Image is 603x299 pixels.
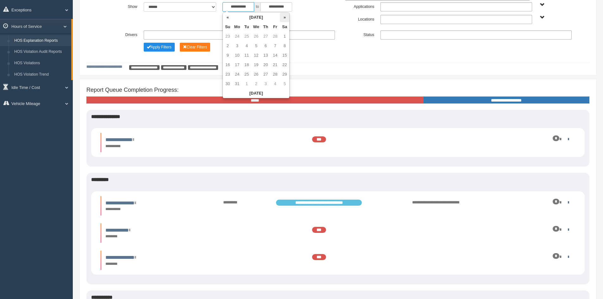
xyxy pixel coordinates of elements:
[251,60,261,70] td: 19
[242,79,251,89] td: 1
[280,13,289,22] th: »
[101,196,575,215] li: Expand
[11,46,71,58] a: HOS Violation Audit Reports
[261,32,270,41] td: 27
[280,51,289,60] td: 15
[251,70,261,79] td: 26
[11,35,71,47] a: HOS Explanation Reports
[242,22,251,32] th: Tu
[144,43,175,52] button: Change Filter Options
[242,51,251,60] td: 11
[251,41,261,51] td: 5
[223,79,232,89] td: 30
[280,22,289,32] th: Sa
[223,41,232,51] td: 2
[223,22,232,32] th: Su
[261,79,270,89] td: 3
[101,2,141,10] label: Show
[101,133,575,152] li: Expand
[270,79,280,89] td: 4
[280,60,289,70] td: 22
[251,32,261,41] td: 26
[261,22,270,32] th: Th
[101,30,141,38] label: Drivers
[232,32,242,41] td: 24
[251,51,261,60] td: 12
[261,41,270,51] td: 6
[101,223,575,243] li: Expand
[270,60,280,70] td: 21
[223,60,232,70] td: 16
[261,70,270,79] td: 27
[232,51,242,60] td: 10
[232,22,242,32] th: Mo
[270,70,280,79] td: 28
[11,69,71,80] a: HOS Violation Trend
[251,79,261,89] td: 2
[242,60,251,70] td: 18
[223,51,232,60] td: 9
[232,60,242,70] td: 17
[11,58,71,69] a: HOS Violations
[270,22,280,32] th: Fr
[223,89,289,98] th: [DATE]
[223,32,232,41] td: 23
[180,43,210,52] button: Change Filter Options
[270,32,280,41] td: 28
[86,87,589,93] h4: Report Queue Completion Progress:
[338,2,378,10] label: Applications
[232,70,242,79] td: 24
[242,41,251,51] td: 4
[101,251,575,270] li: Expand
[232,13,280,22] th: [DATE]
[242,32,251,41] td: 25
[232,79,242,89] td: 31
[261,60,270,70] td: 20
[280,70,289,79] td: 29
[280,79,289,89] td: 5
[280,41,289,51] td: 8
[261,51,270,60] td: 13
[242,70,251,79] td: 25
[254,2,261,12] span: to
[223,13,232,22] th: «
[270,51,280,60] td: 14
[223,70,232,79] td: 23
[270,41,280,51] td: 7
[280,32,289,41] td: 1
[232,41,242,51] td: 3
[338,15,378,22] label: Locations
[251,22,261,32] th: We
[338,30,378,38] label: Status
